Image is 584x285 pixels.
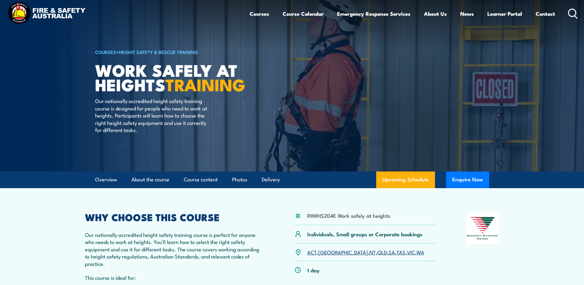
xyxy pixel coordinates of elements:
[85,213,265,221] h2: WHY CHOOSE THIS COURSE
[307,249,424,256] p: , , , , , , ,
[95,97,207,133] p: Our nationally accredited height safety training course is designed for people who need to work a...
[417,248,424,256] a: WA
[369,248,376,256] a: NT
[389,248,395,256] a: SA
[337,6,410,22] a: Emergency Response Services
[250,6,269,22] a: Courses
[95,48,247,56] h6: >
[184,171,218,188] a: Course content
[307,266,320,274] p: 1 day
[283,6,324,22] a: Course Calendar
[424,6,447,22] a: About Us
[85,231,265,267] p: Our nationally accredited height safety training course is perfect for anyone who needs to work a...
[307,230,422,238] p: Individuals, Small groups or Corporate bookings
[466,213,499,244] img: Nationally Recognised Training logo.
[397,248,405,256] a: TAS
[460,6,474,22] a: News
[131,171,169,188] a: About the course
[307,212,390,219] li: RIIWHS204E Work safely at heights
[119,48,198,55] a: Height Safety & Rescue Training
[407,248,415,256] a: VIC
[95,171,117,188] a: Overview
[165,71,245,97] strong: TRAINING
[536,6,555,22] a: Contact
[377,248,387,256] a: QLD
[446,171,489,188] button: Enquire Now
[376,171,435,188] a: Upcoming Schedule
[307,248,317,256] a: ACT
[262,171,280,188] a: Delivery
[95,63,247,91] h1: Work Safely at Heights
[85,274,265,281] p: This course is ideal for:
[95,48,116,55] a: COURSES
[487,6,522,22] a: Learner Portal
[232,171,247,188] a: Photos
[318,248,368,256] a: [GEOGRAPHIC_DATA]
